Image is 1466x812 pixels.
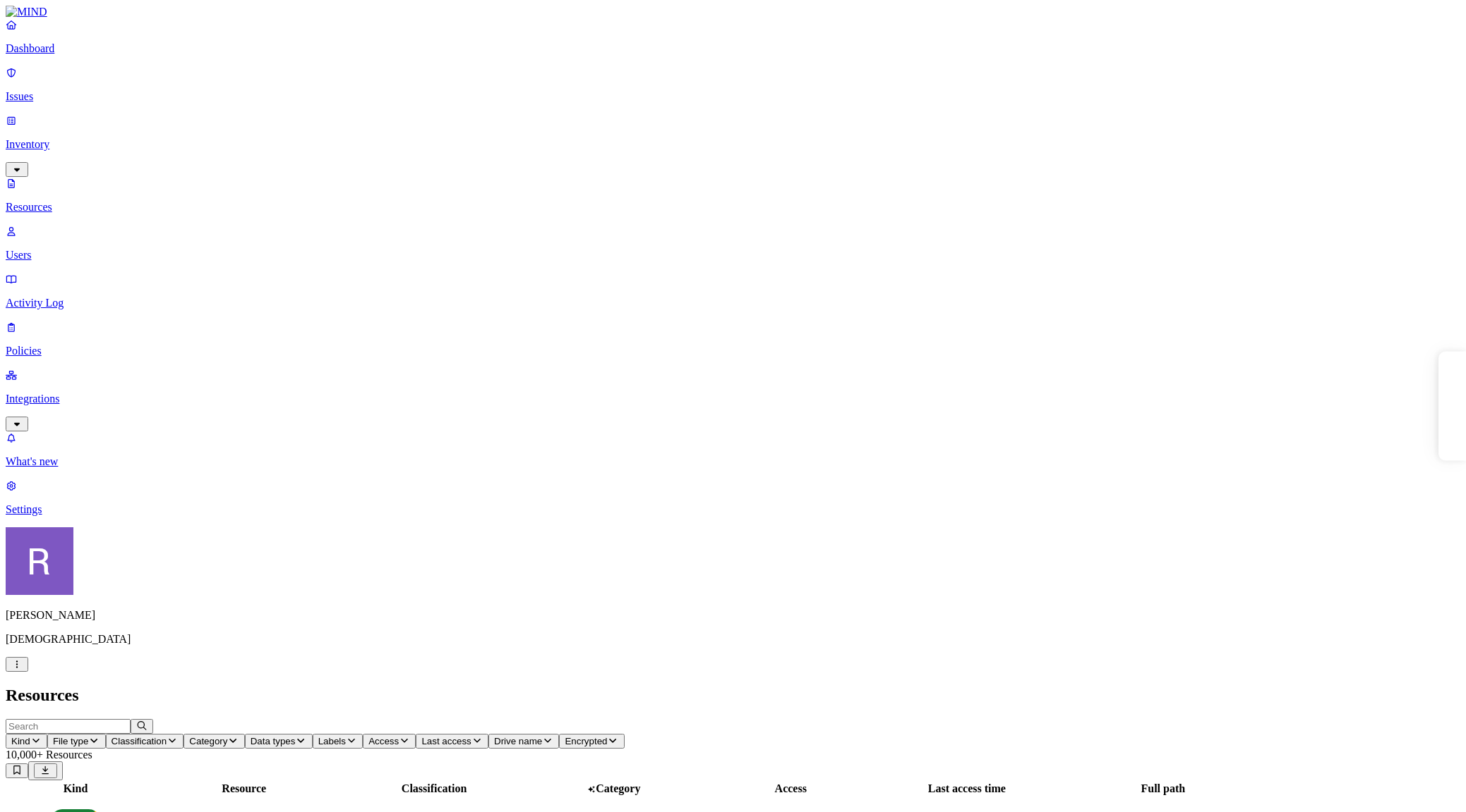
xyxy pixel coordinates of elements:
span: Category [596,782,640,794]
span: Encrypted [565,736,607,746]
p: Activity Log [6,297,1460,309]
p: Integrations [6,393,1460,405]
span: 10,000+ Resources [6,749,92,761]
input: Search [6,719,131,734]
div: Kind [8,782,143,795]
p: Issues [6,90,1460,103]
a: Settings [6,479,1460,516]
a: Resources [6,177,1460,214]
div: Classification [344,782,523,795]
div: Access [704,782,877,795]
p: What's new [6,455,1460,468]
a: Users [6,225,1460,262]
p: [PERSON_NAME] [6,609,1460,622]
a: Integrations [6,369,1460,429]
p: Policies [6,345,1460,357]
p: Users [6,249,1460,262]
span: Drive name [494,736,542,746]
span: File type [53,736,88,746]
span: Access [368,736,399,746]
h2: Resources [6,686,1460,705]
a: MIND [6,6,1460,18]
p: Inventory [6,138,1460,151]
p: Dashboard [6,42,1460,55]
a: Inventory [6,114,1460,175]
span: Classification [112,736,167,746]
a: What's new [6,431,1460,468]
p: Resources [6,201,1460,214]
span: Labels [318,736,346,746]
img: Rich Thompson [6,527,73,595]
div: Resource [146,782,342,795]
div: Full path [1057,782,1270,795]
img: MIND [6,6,47,18]
a: Issues [6,66,1460,103]
a: Dashboard [6,18,1460,55]
span: Kind [11,736,30,746]
span: Last access [421,736,471,746]
a: Activity Log [6,273,1460,309]
a: Policies [6,321,1460,357]
span: Category [189,736,227,746]
div: Last access time [880,782,1054,795]
p: [DEMOGRAPHIC_DATA] [6,633,1460,646]
p: Settings [6,503,1460,516]
span: Data types [251,736,296,746]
